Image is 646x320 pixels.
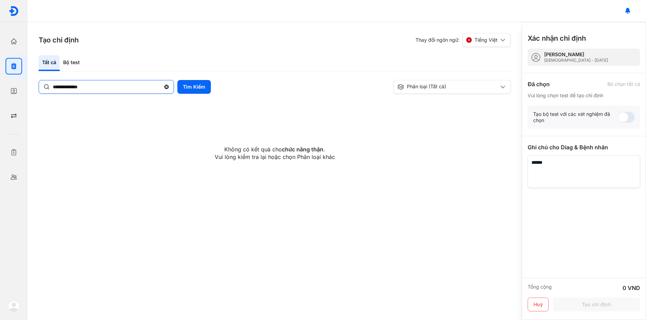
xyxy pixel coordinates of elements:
button: Tìm Kiếm [177,80,211,94]
div: [PERSON_NAME] [544,51,608,58]
h3: Tạo chỉ định [39,35,79,45]
div: Tạo bộ test với các xét nghiệm đã chọn [533,111,618,123]
button: Tạo chỉ định [553,298,640,311]
div: Vui lòng chọn test để tạo chỉ định [528,92,640,99]
span: chức năng thận [282,146,323,153]
button: Huỷ [528,298,549,311]
div: Ghi chú cho Diag & Bệnh nhân [528,143,640,151]
div: Đã chọn [528,80,550,88]
p: Không có kết quả cho . [39,146,511,153]
img: logo [8,301,19,312]
p: Vui lòng kiểm tra lại hoặc chọn Phân loại khác [39,153,511,161]
div: [DEMOGRAPHIC_DATA] - [DATE] [544,58,608,63]
div: Tổng cộng [528,284,552,292]
div: Thay đổi ngôn ngữ: [415,33,511,47]
span: Tiếng Việt [474,37,498,43]
img: logo [9,6,19,16]
div: Phân loại (Tất cả) [397,83,499,90]
div: Bộ test [60,55,83,71]
div: Bỏ chọn tất cả [607,81,640,87]
div: Tất cả [39,55,60,71]
h3: Xác nhận chỉ định [528,33,586,43]
div: 0 VND [623,284,640,292]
